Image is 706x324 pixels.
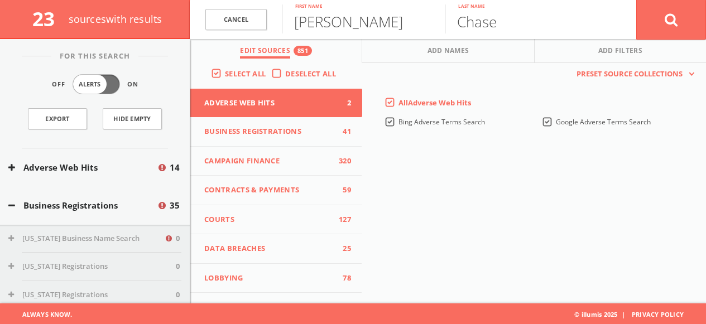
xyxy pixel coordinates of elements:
span: 0 [176,261,180,272]
span: Edit Sources [240,46,290,59]
span: 14 [170,161,180,174]
span: Courts [204,214,334,225]
span: 78 [334,273,351,284]
span: Miscellaneous [204,302,334,313]
button: [US_STATE] Business Name Search [8,233,164,244]
span: Campaign Finance [204,156,334,167]
span: Off [52,80,65,89]
span: Business Registrations [204,126,334,137]
span: 0 [176,289,180,301]
a: Privacy Policy [632,310,684,318]
span: Preset Source Collections [571,69,688,80]
button: Data Breaches25 [190,234,362,264]
button: Contracts & Payments59 [190,176,362,205]
button: Campaign Finance320 [190,147,362,176]
span: 25 [334,243,351,254]
a: Cancel [205,9,267,31]
span: Bing Adverse Terms Search [398,117,485,127]
span: 17 [334,302,351,313]
span: 0 [176,233,180,244]
span: All Adverse Web Hits [398,98,471,108]
span: 127 [334,214,351,225]
span: On [127,80,138,89]
button: [US_STATE] Registrations [8,289,176,301]
button: Business Registrations [8,199,157,212]
span: Contracts & Payments [204,185,334,196]
span: For This Search [51,51,138,62]
button: Courts127 [190,205,362,235]
span: 35 [170,199,180,212]
span: 2 [334,98,351,109]
span: Lobbying [204,273,334,284]
span: Google Adverse Terms Search [556,117,651,127]
span: Add Filters [598,46,643,59]
a: Export [28,108,87,129]
button: Edit Sources851 [190,39,362,63]
button: Business Registrations41 [190,117,362,147]
button: Preset Source Collections [571,69,695,80]
span: 41 [334,126,351,137]
span: Select All [225,69,266,79]
button: Lobbying78 [190,264,362,293]
button: Add Filters [535,39,706,63]
button: Adverse Web Hits [8,161,157,174]
button: Add Names [362,39,534,63]
div: 851 [294,46,312,56]
span: 59 [334,185,351,196]
span: 320 [334,156,351,167]
span: | [617,310,630,318]
span: Add Names [428,46,469,59]
span: Adverse Web Hits [204,98,334,109]
button: Hide Empty [103,108,162,129]
span: Deselect All [285,69,336,79]
button: Adverse Web Hits2 [190,89,362,118]
span: Data Breaches [204,243,334,254]
span: 23 [32,6,64,32]
button: [US_STATE] Registrations [8,261,176,272]
span: source s with results [69,12,162,26]
button: Miscellaneous17 [190,293,362,322]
